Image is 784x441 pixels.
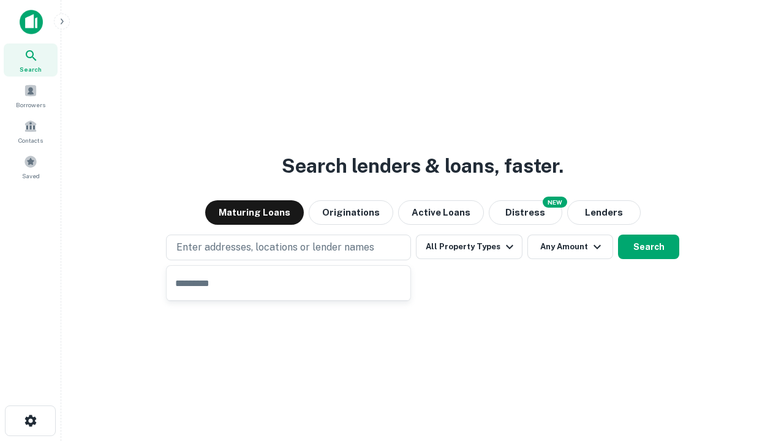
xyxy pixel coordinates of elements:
iframe: Chat Widget [723,343,784,402]
div: NEW [543,197,567,208]
span: Contacts [18,135,43,145]
h3: Search lenders & loans, faster. [282,151,563,181]
button: Lenders [567,200,641,225]
button: Active Loans [398,200,484,225]
span: Borrowers [16,100,45,110]
button: Search [618,235,679,259]
img: capitalize-icon.png [20,10,43,34]
button: Maturing Loans [205,200,304,225]
button: Enter addresses, locations or lender names [166,235,411,260]
a: Contacts [4,115,58,148]
button: All Property Types [416,235,522,259]
a: Search [4,43,58,77]
p: Enter addresses, locations or lender names [176,240,374,255]
button: Search distressed loans with lien and other non-mortgage details. [489,200,562,225]
span: Search [20,64,42,74]
button: Any Amount [527,235,613,259]
a: Saved [4,150,58,183]
button: Originations [309,200,393,225]
span: Saved [22,171,40,181]
a: Borrowers [4,79,58,112]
